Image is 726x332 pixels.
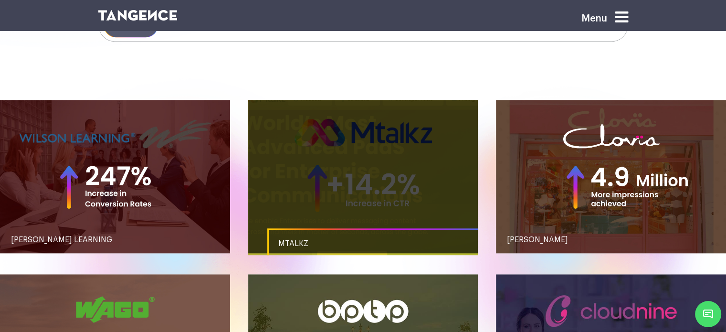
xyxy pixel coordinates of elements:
span: MTALKZ [278,240,308,247]
span: Chat Widget [695,301,721,327]
a: [PERSON_NAME] [496,225,726,255]
span: [PERSON_NAME] LEARNING [11,236,112,244]
a: MTALKZ [267,228,497,259]
button: [PERSON_NAME] [496,100,726,253]
img: logo SVG [98,10,178,21]
button: MTALKZ [248,100,478,253]
span: [PERSON_NAME] [507,236,568,244]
